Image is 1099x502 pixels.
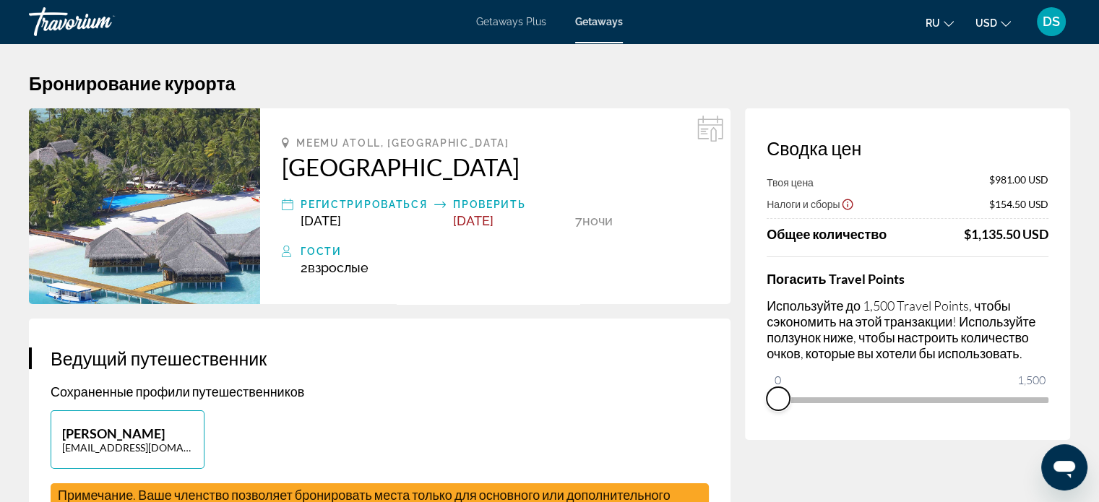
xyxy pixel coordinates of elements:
div: $1,135.50 USD [964,226,1048,242]
div: Проверить [453,196,568,213]
span: [DATE] [453,213,494,228]
div: Регистрироваться [301,196,427,213]
span: 0 [772,371,783,389]
span: ночи [582,213,613,228]
span: ngx-slider [767,387,790,410]
a: [GEOGRAPHIC_DATA] [282,152,709,181]
button: Change currency [975,12,1011,33]
h3: Ведущий путешественник [51,347,709,369]
span: USD [975,17,997,29]
span: Налоги и сборы [767,198,840,210]
button: Change language [926,12,954,33]
p: [EMAIL_ADDRESS][DOMAIN_NAME] [62,441,193,454]
span: Взрослые [308,260,369,275]
div: Гости [301,243,709,260]
button: Show Taxes and Fees disclaimer [841,197,854,210]
iframe: Кнопка запуска окна обмена сообщениями [1041,444,1087,490]
span: Твоя цена [767,176,814,189]
h4: Погасить Travel Points [767,271,1048,287]
h1: Бронирование курорта [29,72,1070,94]
p: [PERSON_NAME] [62,425,193,441]
button: User Menu [1033,7,1070,37]
span: [DATE] [301,213,341,228]
h3: Сводка цен [767,137,1048,159]
span: $154.50 USD [989,198,1048,210]
span: 2 [301,260,369,275]
span: DS [1043,14,1060,29]
p: Сохраненные профили путешественников [51,384,709,399]
span: Meemu Atoll, [GEOGRAPHIC_DATA] [296,137,509,149]
a: Getaways Plus [476,16,546,27]
span: Общее количество [767,226,887,242]
button: Show Taxes and Fees breakdown [767,196,854,211]
span: 1,500 [1015,371,1048,389]
span: 7 [575,213,582,228]
span: $981.00 USD [989,173,1048,189]
button: [PERSON_NAME][EMAIL_ADDRESS][DOMAIN_NAME] [51,410,204,469]
a: Getaways [575,16,623,27]
span: ru [926,17,940,29]
p: Используйте до 1,500 Travel Points, чтобы сэкономить на этой транзакции! Используйте ползунок ниж... [767,298,1048,361]
ngx-slider: ngx-slider [767,397,1048,400]
a: Travorium [29,3,173,40]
